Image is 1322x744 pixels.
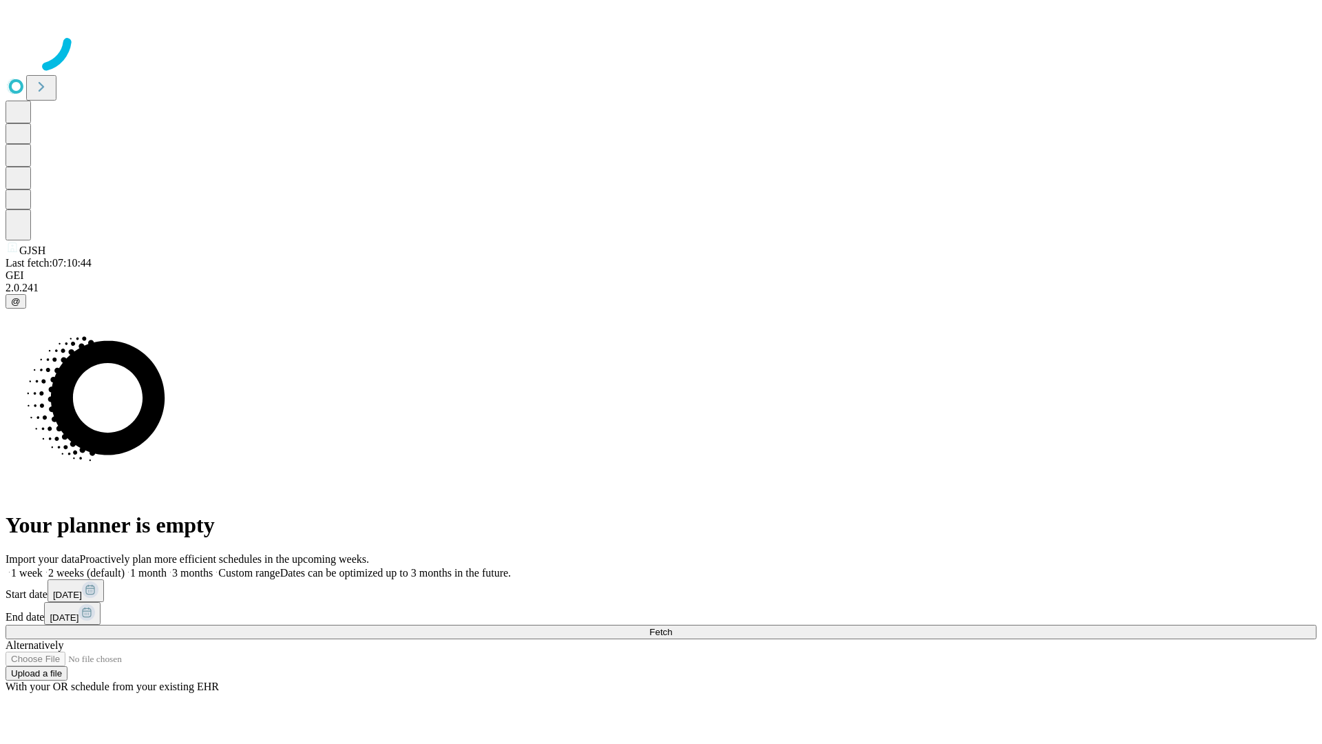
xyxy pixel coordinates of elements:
[6,513,1316,538] h1: Your planner is empty
[6,681,219,692] span: With your OR schedule from your existing EHR
[48,567,125,579] span: 2 weeks (default)
[80,553,369,565] span: Proactively plan more efficient schedules in the upcoming weeks.
[6,294,26,309] button: @
[280,567,511,579] span: Dates can be optimized up to 3 months in the future.
[11,296,21,307] span: @
[48,579,104,602] button: [DATE]
[44,602,101,625] button: [DATE]
[11,567,43,579] span: 1 week
[6,282,1316,294] div: 2.0.241
[6,602,1316,625] div: End date
[19,245,45,256] span: GJSH
[172,567,213,579] span: 3 months
[649,627,672,637] span: Fetch
[6,269,1316,282] div: GEI
[50,612,78,623] span: [DATE]
[6,639,63,651] span: Alternatively
[6,553,80,565] span: Import your data
[130,567,167,579] span: 1 month
[6,579,1316,602] div: Start date
[6,625,1316,639] button: Fetch
[6,257,92,269] span: Last fetch: 07:10:44
[53,590,82,600] span: [DATE]
[6,666,67,681] button: Upload a file
[218,567,280,579] span: Custom range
